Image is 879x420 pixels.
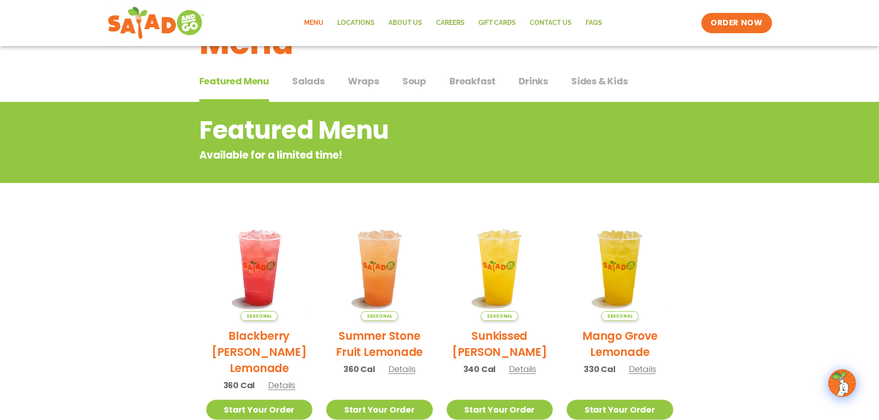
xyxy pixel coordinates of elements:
span: Seasonal [361,311,398,321]
h2: Summer Stone Fruit Lemonade [326,328,433,360]
span: Breakfast [449,74,496,88]
a: Start Your Order [206,400,313,420]
a: Start Your Order [447,400,553,420]
a: GIFT CARDS [472,12,523,34]
h2: Mango Grove Lemonade [567,328,673,360]
h2: Sunkissed [PERSON_NAME] [447,328,553,360]
img: new-SAG-logo-768×292 [108,5,205,41]
span: Wraps [348,74,379,88]
img: Product photo for Mango Grove Lemonade [567,214,673,321]
a: Start Your Order [567,400,673,420]
span: Details [389,363,416,375]
span: Seasonal [481,311,518,321]
span: 330 Cal [584,363,616,375]
span: Details [268,379,295,391]
span: 360 Cal [343,363,375,375]
div: Tabbed content [199,71,680,102]
span: Details [629,363,656,375]
a: About Us [382,12,429,34]
a: Contact Us [523,12,579,34]
a: Locations [330,12,382,34]
img: Product photo for Summer Stone Fruit Lemonade [326,214,433,321]
span: 360 Cal [223,379,255,391]
a: Start Your Order [326,400,433,420]
img: Product photo for Sunkissed Yuzu Lemonade [447,214,553,321]
span: Details [509,363,536,375]
span: Soup [402,74,426,88]
span: Drinks [519,74,548,88]
p: Available for a limited time! [199,148,606,163]
img: Product photo for Blackberry Bramble Lemonade [206,214,313,321]
img: wpChatIcon [829,370,855,396]
a: FAQs [579,12,609,34]
span: Seasonal [601,311,639,321]
nav: Menu [297,12,609,34]
a: ORDER NOW [701,13,771,33]
a: Menu [297,12,330,34]
span: Featured Menu [199,74,269,88]
span: Salads [292,74,325,88]
span: Sides & Kids [571,74,628,88]
h2: Blackberry [PERSON_NAME] Lemonade [206,328,313,376]
span: 340 Cal [463,363,496,375]
span: Seasonal [240,311,278,321]
span: ORDER NOW [711,18,762,29]
h2: Featured Menu [199,112,606,149]
a: Careers [429,12,472,34]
